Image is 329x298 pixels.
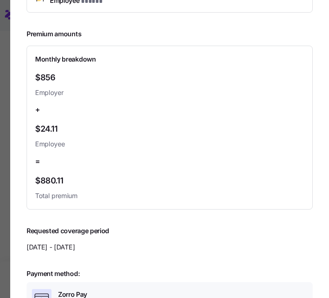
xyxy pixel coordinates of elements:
[35,191,304,201] span: Total premium
[35,139,304,149] span: Employee
[27,269,313,279] span: Payment method:
[35,71,74,84] span: $856
[35,122,304,136] span: $24.11
[35,156,40,168] span: =
[27,226,313,236] span: Requested coverage period
[35,174,304,188] span: $880.11
[35,54,96,64] span: Monthly breakdown
[27,242,313,252] span: [DATE] - [DATE]
[35,104,40,116] span: +
[27,29,313,39] span: Premium amounts
[35,88,74,98] span: Employer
